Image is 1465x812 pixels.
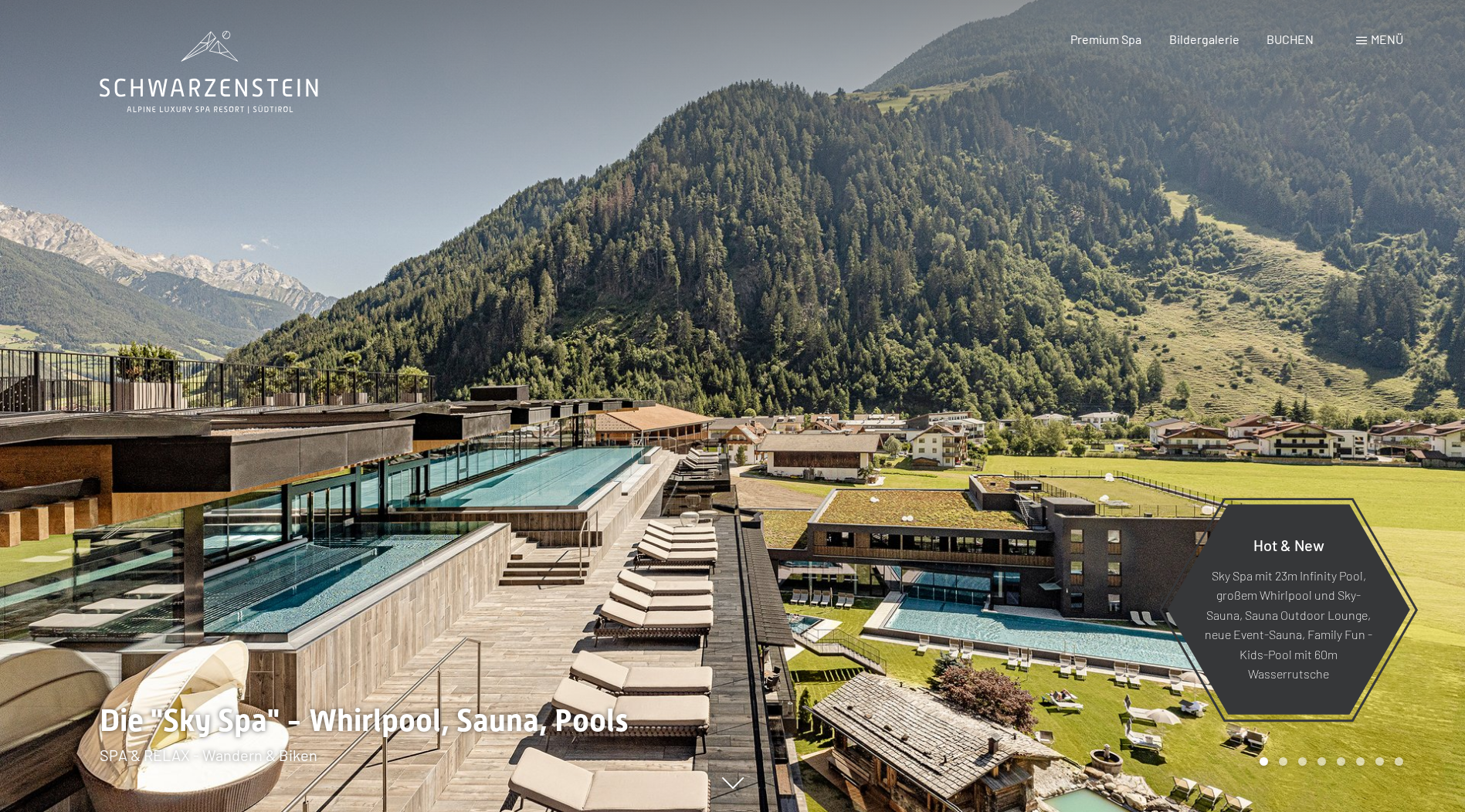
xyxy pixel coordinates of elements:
a: BUCHEN [1267,32,1314,46]
div: Carousel Page 7 [1375,757,1384,766]
div: Carousel Page 8 [1395,757,1403,766]
div: Carousel Pagination [1254,757,1403,766]
a: Bildergalerie [1169,32,1239,46]
div: Carousel Page 6 [1356,757,1365,766]
div: Carousel Page 4 [1317,757,1326,766]
p: Sky Spa mit 23m Infinity Pool, großem Whirlpool und Sky-Sauna, Sauna Outdoor Lounge, neue Event-S... [1205,565,1372,684]
div: Carousel Page 5 [1337,757,1345,766]
a: Premium Spa [1070,32,1141,46]
span: Hot & New [1253,535,1324,553]
div: Carousel Page 3 [1298,757,1307,766]
div: Carousel Page 1 (Current Slide) [1260,757,1268,766]
a: Hot & New Sky Spa mit 23m Infinity Pool, großem Whirlpool und Sky-Sauna, Sauna Outdoor Lounge, ne... [1166,503,1411,716]
div: Carousel Page 2 [1279,757,1287,766]
span: Menü [1371,32,1403,46]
